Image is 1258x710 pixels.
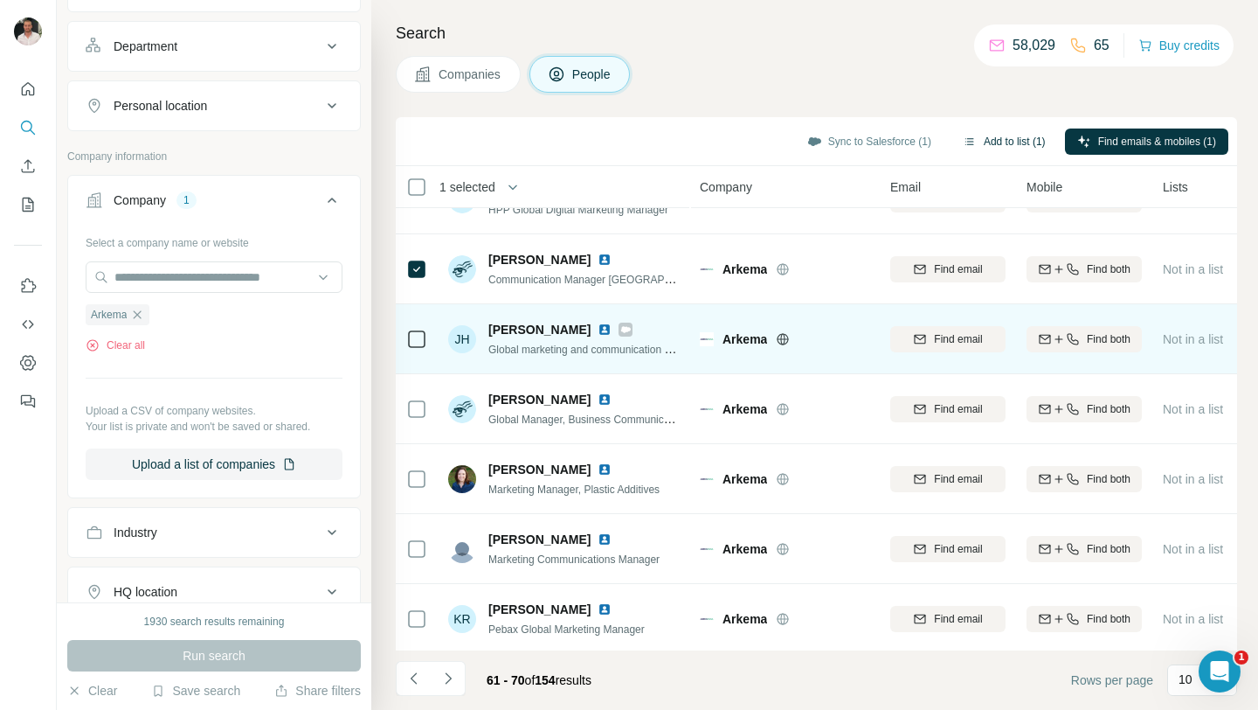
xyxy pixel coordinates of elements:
button: Quick start [14,73,42,105]
button: Find email [890,256,1006,282]
button: Add to list (1) [950,129,1058,155]
span: Company [700,178,752,196]
button: Find both [1026,256,1142,282]
span: Lists [1163,178,1188,196]
button: Find emails & mobiles (1) [1065,129,1228,155]
div: Select a company name or website [86,228,342,251]
button: Clear [67,682,117,700]
span: Not in a list [1163,262,1223,276]
button: Dashboard [14,347,42,379]
button: Department [68,25,360,67]
span: Communication Manager [GEOGRAPHIC_DATA], [GEOGRAPHIC_DATA], [GEOGRAPHIC_DATA], SE [GEOGRAPHIC_DATA] [488,272,1079,286]
button: Use Surfe on LinkedIn [14,270,42,302]
button: Find both [1026,396,1142,422]
span: Arkema [722,540,767,558]
button: Find both [1026,536,1142,562]
button: Navigate to next page [431,661,466,696]
img: LinkedIn logo [598,253,612,267]
button: Industry [68,512,360,553]
span: Not in a list [1163,472,1223,486]
span: Arkema [722,470,767,488]
p: 10 [1179,671,1192,688]
span: 1 [1234,651,1248,665]
span: Find email [934,401,982,417]
span: People [572,66,612,83]
button: Save search [151,682,240,700]
button: Find email [890,466,1006,492]
div: 1930 search results remaining [144,614,285,630]
div: KR [448,605,476,633]
button: Personal location [68,85,360,127]
p: 58,029 [1013,35,1055,56]
img: Logo of Arkema [700,612,714,626]
button: Navigate to previous page [396,661,431,696]
span: Find both [1087,471,1130,487]
span: Find both [1087,401,1130,417]
span: Find email [934,261,982,277]
button: Find both [1026,606,1142,632]
button: Sync to Salesforce (1) [795,129,943,155]
span: [PERSON_NAME] [488,601,591,618]
span: Arkema [722,400,767,418]
span: Marketing Communications Manager [488,553,660,566]
span: Not in a list [1163,402,1223,416]
span: Global Manager, Business Communications, Coating Solutions [488,412,780,426]
span: Find email [934,541,982,557]
span: [PERSON_NAME] [488,321,591,338]
span: Find both [1087,261,1130,277]
img: LinkedIn logo [598,393,612,407]
span: Companies [439,66,502,83]
button: Find email [890,536,1006,562]
img: LinkedIn logo [598,323,612,337]
span: Arkema [722,261,767,278]
button: Find both [1026,326,1142,352]
span: Find email [934,611,982,627]
button: HQ location [68,571,360,613]
img: Avatar [448,395,476,423]
h4: Search [396,21,1237,45]
span: Email [890,178,921,196]
span: 1 selected [439,178,495,196]
div: JH [448,325,476,353]
span: 61 - 70 [487,673,525,687]
img: Avatar [448,465,476,493]
img: Avatar [448,535,476,563]
span: Find email [934,331,982,347]
button: Find both [1026,466,1142,492]
span: Arkema [722,610,767,628]
button: Share filters [274,682,361,700]
span: HPP Global Digital Marketing Manager [488,204,668,216]
span: Marketing Manager, Plastic Additives [488,484,660,496]
span: Arkema [722,331,767,348]
img: Logo of Arkema [700,542,714,556]
div: Industry [114,524,157,541]
img: LinkedIn logo [598,602,612,616]
span: Mobile [1026,178,1062,196]
span: Pebax Global Marketing Manager [488,623,645,636]
button: Find email [890,396,1006,422]
span: Not in a list [1163,612,1223,626]
div: Personal location [114,97,207,115]
span: Find both [1087,541,1130,557]
p: 65 [1094,35,1109,56]
button: Search [14,112,42,143]
button: Use Surfe API [14,309,42,340]
button: Company1 [68,179,360,228]
span: Find emails & mobiles (1) [1098,134,1216,150]
button: Buy credits [1138,33,1220,58]
span: results [487,673,591,687]
div: Company [114,191,166,209]
span: Find both [1087,611,1130,627]
span: Find both [1087,331,1130,347]
span: Find email [934,471,982,487]
img: Logo of Arkema [700,262,714,276]
img: LinkedIn logo [598,463,612,477]
span: [PERSON_NAME] [488,531,591,548]
img: LinkedIn logo [598,532,612,546]
span: Arkema [91,307,127,323]
button: Find email [890,606,1006,632]
span: [PERSON_NAME] [488,461,591,478]
button: My lists [14,189,42,220]
span: 154 [535,673,555,687]
span: of [525,673,536,687]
